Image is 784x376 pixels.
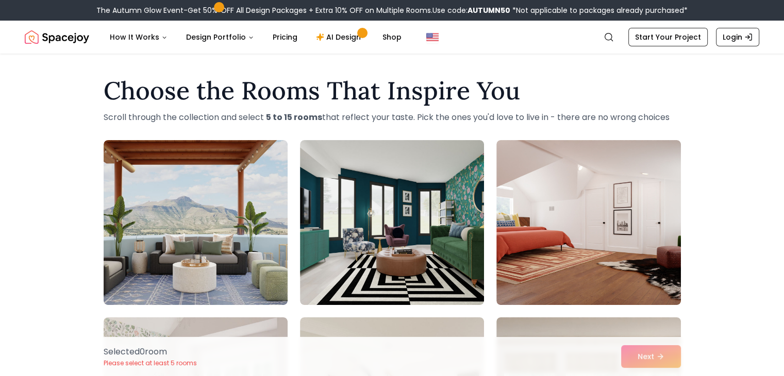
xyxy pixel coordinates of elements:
img: United States [426,31,439,43]
a: Spacejoy [25,27,89,47]
p: Please select at least 5 rooms [104,359,197,367]
h1: Choose the Rooms That Inspire You [104,78,681,103]
a: Shop [374,27,410,47]
strong: 5 to 15 rooms [266,111,322,123]
img: Spacejoy Logo [25,27,89,47]
button: Design Portfolio [178,27,262,47]
img: Room room-3 [496,140,680,305]
img: Room room-1 [104,140,288,305]
p: Selected 0 room [104,346,197,358]
p: Scroll through the collection and select that reflect your taste. Pick the ones you'd love to liv... [104,111,681,124]
img: Room room-2 [300,140,484,305]
a: Login [716,28,759,46]
button: How It Works [102,27,176,47]
nav: Global [25,21,759,54]
a: AI Design [308,27,372,47]
b: AUTUMN50 [468,5,510,15]
nav: Main [102,27,410,47]
span: *Not applicable to packages already purchased* [510,5,688,15]
div: The Autumn Glow Event-Get 50% OFF All Design Packages + Extra 10% OFF on Multiple Rooms. [96,5,688,15]
a: Pricing [264,27,306,47]
span: Use code: [432,5,510,15]
a: Start Your Project [628,28,708,46]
